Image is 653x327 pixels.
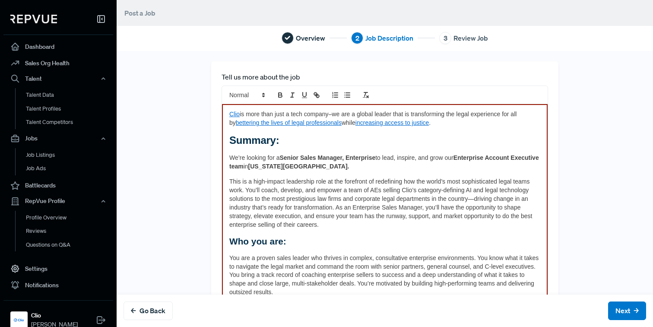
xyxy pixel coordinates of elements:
a: Sales Org Health [3,55,113,71]
span: Who you are: [229,236,286,246]
strong: Senior Sales Manager, Enterprise [279,154,375,161]
button: Talent [3,71,113,86]
strong: Summary: [229,134,279,146]
button: Next [608,302,646,320]
button: bold [274,90,286,100]
a: Battlecards [3,178,113,194]
button: underline [298,90,311,100]
strong: Clio [31,311,78,320]
a: bettering the lives of legal professionals [236,119,342,126]
a: Dashboard [3,38,113,55]
a: Settings [3,260,113,277]
div: 2 [351,32,363,44]
a: Talent Profiles [15,102,125,116]
a: increasing access to justice [355,119,429,126]
span: in [244,163,248,170]
label: Tell us more about the job [222,72,300,82]
button: Go Back [124,302,173,320]
button: RepVue Profile [3,194,113,209]
a: Talent Competitors [15,115,125,129]
strong: Enterprise Account Executive team [229,154,541,170]
a: Notifications [3,277,113,293]
a: Questions on Q&A [15,238,125,252]
button: list: ordered [329,90,341,100]
div: 3 [439,32,451,44]
a: Clio [229,111,240,117]
button: clean [360,90,372,100]
a: Profile Overview [15,211,125,225]
span: Overview [296,33,325,43]
span: You are a proven sales leader who thrives in complex, consultative enterprise environments. You k... [229,254,540,296]
button: italic [286,90,298,100]
a: Job Listings [15,148,125,162]
button: link [311,90,323,100]
img: Clio [12,313,26,327]
span: Review Job [453,33,488,43]
span: is more than just a tech company–we are a global leader that is transforming the legal experience... [229,111,518,126]
span: Job Description [365,33,413,43]
button: list: bullet [341,90,353,100]
button: Jobs [3,131,113,146]
a: Talent Data [15,88,125,102]
span: Post a Job [124,9,155,17]
strong: [US_STATE][GEOGRAPHIC_DATA]. [248,163,349,170]
a: Job Ads [15,162,125,175]
span: while [342,119,355,126]
span: This is a high-impact leadership role at the forefront of redefining how the world’s most sophist... [229,178,534,228]
img: RepVue [10,15,57,23]
span: to lead, inspire, and grow our [375,154,453,161]
a: Reviews [15,224,125,238]
span: We’re looking for a [229,154,279,161]
span: . [429,119,431,126]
